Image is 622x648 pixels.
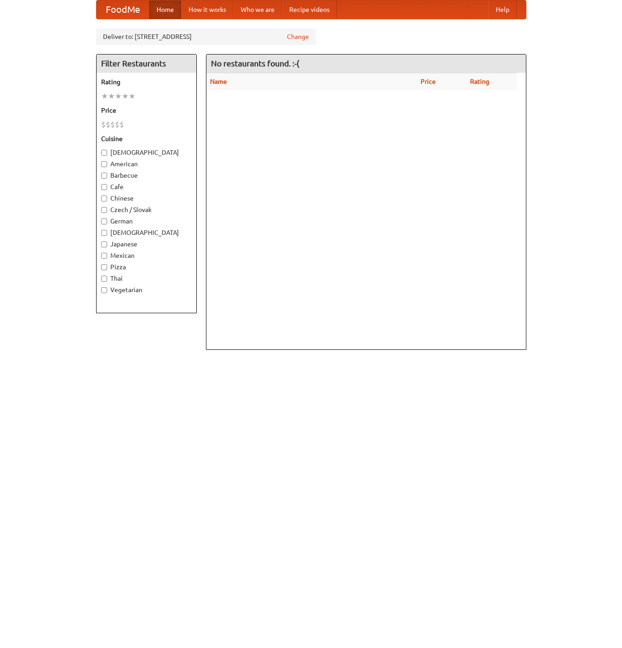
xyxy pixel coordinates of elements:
[101,228,192,237] label: [DEMOGRAPHIC_DATA]
[106,120,110,130] li: $
[97,0,149,19] a: FoodMe
[101,182,192,191] label: Cafe
[101,77,192,87] h5: Rating
[101,287,107,293] input: Vegetarian
[101,274,192,283] label: Thai
[101,159,192,169] label: American
[421,78,436,85] a: Price
[110,120,115,130] li: $
[101,205,192,214] label: Czech / Slovak
[101,194,192,203] label: Chinese
[101,262,192,272] label: Pizza
[101,241,107,247] input: Japanese
[101,161,107,167] input: American
[101,150,107,156] input: [DEMOGRAPHIC_DATA]
[108,91,115,101] li: ★
[101,253,107,259] input: Mexican
[488,0,517,19] a: Help
[101,251,192,260] label: Mexican
[181,0,233,19] a: How it works
[101,207,107,213] input: Czech / Slovak
[282,0,337,19] a: Recipe videos
[97,54,196,73] h4: Filter Restaurants
[101,91,108,101] li: ★
[101,184,107,190] input: Cafe
[119,120,124,130] li: $
[101,148,192,157] label: [DEMOGRAPHIC_DATA]
[101,218,107,224] input: German
[101,230,107,236] input: [DEMOGRAPHIC_DATA]
[101,240,192,249] label: Japanese
[101,196,107,201] input: Chinese
[101,264,107,270] input: Pizza
[101,171,192,180] label: Barbecue
[101,173,107,179] input: Barbecue
[149,0,181,19] a: Home
[122,91,129,101] li: ★
[129,91,135,101] li: ★
[287,32,309,41] a: Change
[233,0,282,19] a: Who we are
[211,59,299,68] ng-pluralize: No restaurants found. :-(
[101,285,192,294] label: Vegetarian
[101,106,192,115] h5: Price
[210,78,227,85] a: Name
[115,120,119,130] li: $
[101,120,106,130] li: $
[115,91,122,101] li: ★
[470,78,489,85] a: Rating
[101,217,192,226] label: German
[96,28,316,45] div: Deliver to: [STREET_ADDRESS]
[101,134,192,143] h5: Cuisine
[101,276,107,282] input: Thai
